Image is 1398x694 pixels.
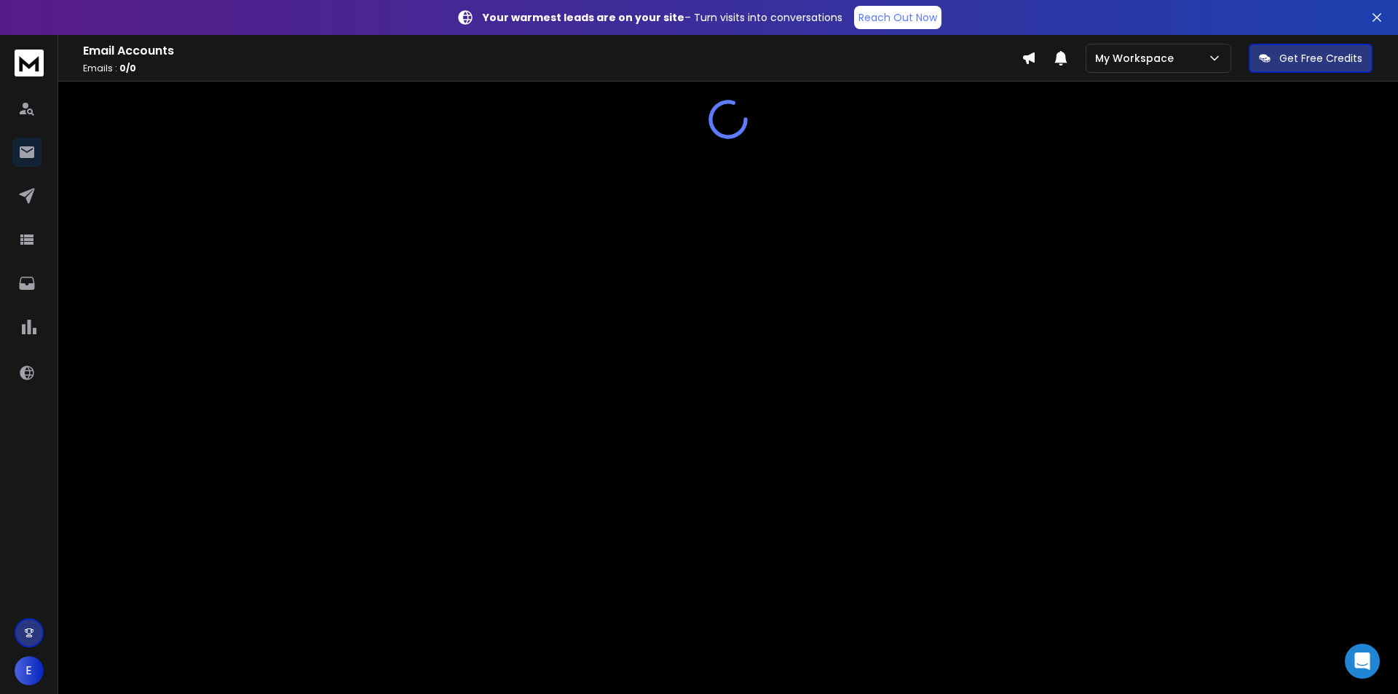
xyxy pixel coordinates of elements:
button: E [15,656,44,685]
p: Get Free Credits [1279,51,1362,66]
a: Reach Out Now [854,6,941,29]
h1: Email Accounts [83,42,1022,60]
strong: Your warmest leads are on your site [483,10,684,25]
button: Get Free Credits [1249,44,1373,73]
p: Reach Out Now [858,10,937,25]
p: – Turn visits into conversations [483,10,842,25]
span: 0 / 0 [119,62,136,74]
img: logo [15,50,44,76]
div: Open Intercom Messenger [1345,644,1380,679]
p: My Workspace [1095,51,1180,66]
p: Emails : [83,63,1022,74]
